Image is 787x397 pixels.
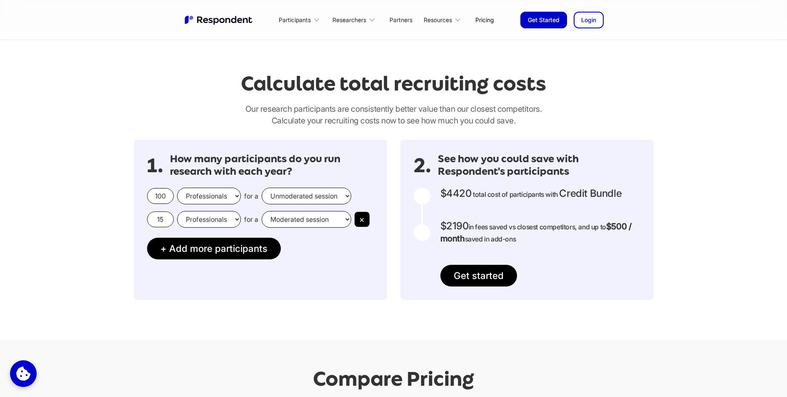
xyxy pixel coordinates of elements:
a: home [184,15,255,25]
span: + [160,243,167,254]
h2: Calculate total recruiting costs [241,72,546,95]
a: Get Started [520,12,567,28]
a: Partners [383,10,419,30]
div: Resources [424,16,452,24]
div: Participants [279,16,311,24]
span: $2190 [440,220,469,232]
h2: Compare Pricing [313,367,474,390]
div: Participants [274,10,327,30]
span: total cost of participants with [473,190,558,198]
a: Pricing [469,10,500,30]
img: Untitled UI logotext [184,15,255,25]
p: in fees saved vs closest competitors, and up to saved in add-ons [440,220,640,245]
div: Researchers [332,16,366,24]
span: for a [244,215,258,224]
div: Resources [419,10,469,30]
span: 1. [147,161,163,170]
span: Calculate your recruiting costs now to see how much you could save. [272,116,516,126]
a: Get started [440,265,517,286]
button: × [355,212,370,227]
span: Add more participants [169,243,267,254]
p: Our research participants are consistently better value than our closest competitors. [134,103,654,126]
span: 2. [414,161,431,170]
span: Credit Bundle [559,187,622,199]
span: $4420 [440,187,472,199]
a: Login [574,12,604,28]
h3: How many participants do you run research with each year? [170,153,374,178]
h3: See how you could save with Respondent's participants [438,153,640,178]
button: + Add more participants [147,238,281,259]
span: for a [244,192,258,200]
div: Researchers [327,10,382,30]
